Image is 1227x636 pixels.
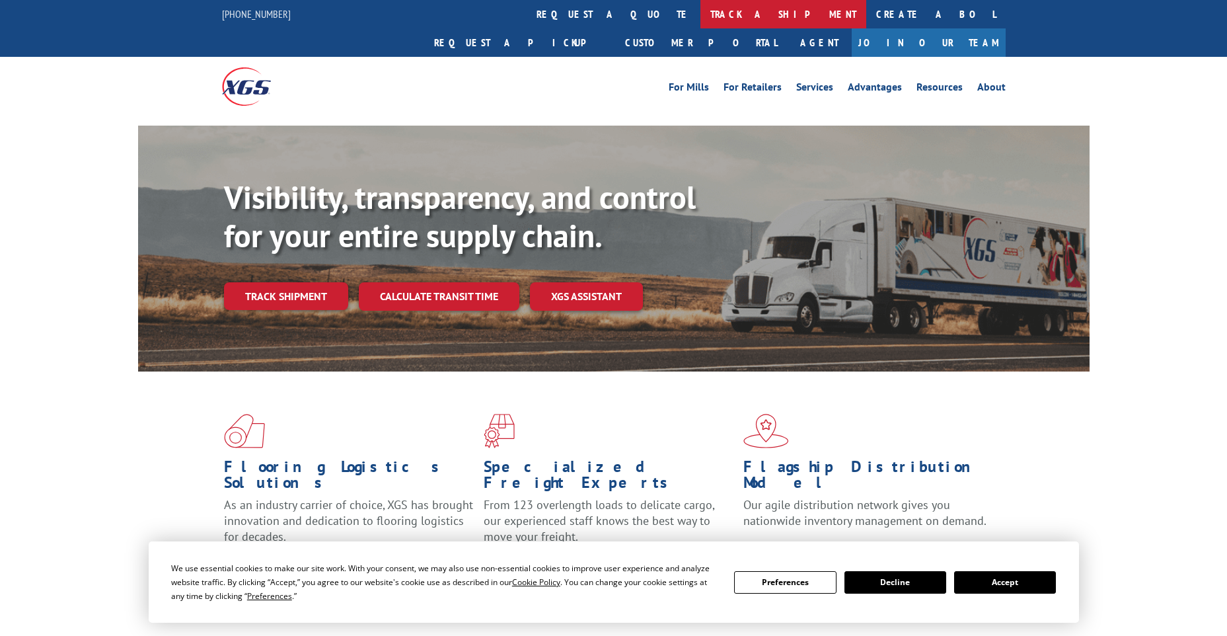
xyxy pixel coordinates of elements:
[743,414,789,448] img: xgs-icon-flagship-distribution-model-red
[844,571,946,594] button: Decline
[512,576,560,588] span: Cookie Policy
[743,459,993,497] h1: Flagship Distribution Model
[247,590,292,602] span: Preferences
[724,82,782,97] a: For Retailers
[224,459,474,497] h1: Flooring Logistics Solutions
[796,82,833,97] a: Services
[743,497,986,528] span: Our agile distribution network gives you nationwide inventory management on demand.
[977,82,1006,97] a: About
[743,541,908,556] a: Learn More >
[787,28,852,57] a: Agent
[916,82,963,97] a: Resources
[149,541,1079,623] div: Cookie Consent Prompt
[734,571,836,594] button: Preferences
[530,282,643,311] a: XGS ASSISTANT
[359,282,519,311] a: Calculate transit time
[224,497,473,544] span: As an industry carrier of choice, XGS has brought innovation and dedication to flooring logistics...
[224,177,696,256] b: Visibility, transparency, and control for your entire supply chain.
[615,28,787,57] a: Customer Portal
[424,28,615,57] a: Request a pickup
[224,282,348,310] a: Track shipment
[484,497,733,556] p: From 123 overlength loads to delicate cargo, our experienced staff knows the best way to move you...
[484,459,733,497] h1: Specialized Freight Experts
[171,561,718,603] div: We use essential cookies to make our site work. With your consent, we may also use non-essential ...
[954,571,1056,594] button: Accept
[224,414,265,448] img: xgs-icon-total-supply-chain-intelligence-red
[848,82,902,97] a: Advantages
[484,414,515,448] img: xgs-icon-focused-on-flooring-red
[852,28,1006,57] a: Join Our Team
[222,7,291,20] a: [PHONE_NUMBER]
[669,82,709,97] a: For Mills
